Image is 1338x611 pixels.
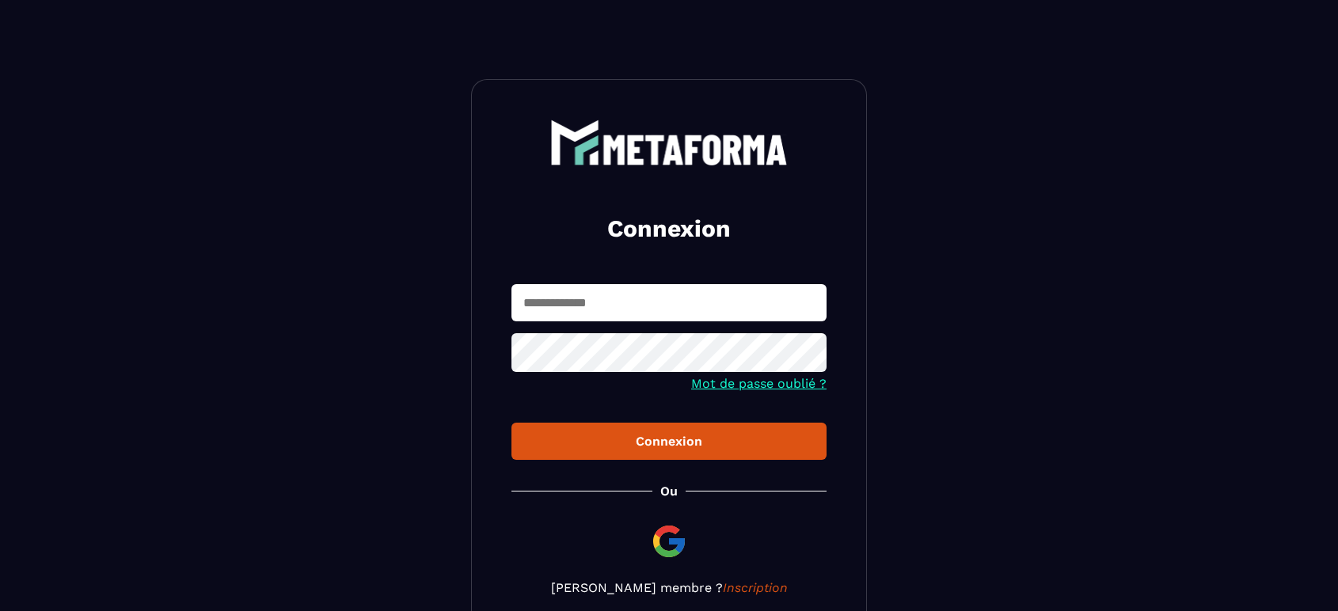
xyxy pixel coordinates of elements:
a: Inscription [723,580,788,595]
p: [PERSON_NAME] membre ? [511,580,827,595]
button: Connexion [511,423,827,460]
img: logo [550,120,788,165]
a: Mot de passe oublié ? [691,376,827,391]
h2: Connexion [530,213,808,245]
a: logo [511,120,827,165]
div: Connexion [524,434,814,449]
img: google [650,522,688,560]
p: Ou [660,484,678,499]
